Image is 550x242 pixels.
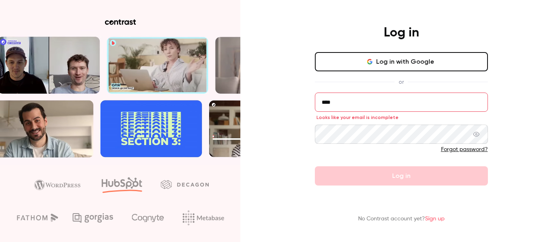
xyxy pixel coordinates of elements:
[315,52,488,71] button: Log in with Google
[358,215,445,223] p: No Contrast account yet?
[395,78,408,86] span: or
[161,180,209,189] img: decagon
[384,25,419,41] h4: Log in
[441,147,488,152] a: Forgot password?
[425,216,445,222] a: Sign up
[316,114,399,121] span: Looks like your email is incomplete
